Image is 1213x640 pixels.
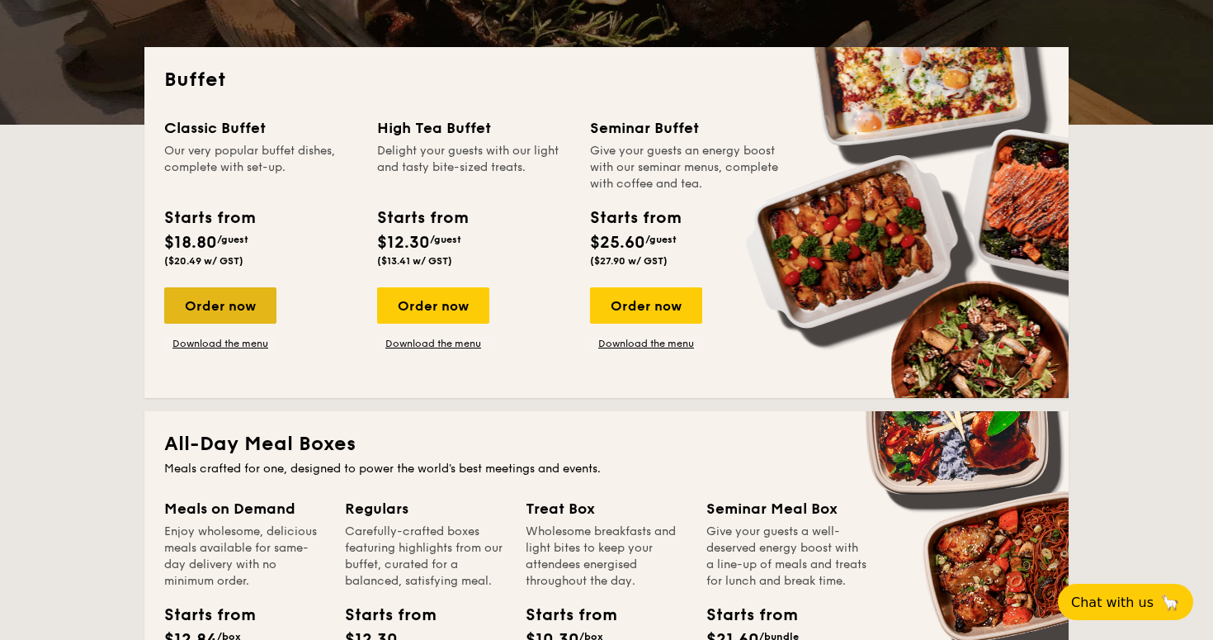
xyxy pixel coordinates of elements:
span: ($13.41 w/ GST) [377,255,452,267]
span: /guest [645,234,677,245]
span: 🦙 [1160,593,1180,612]
div: Starts from [164,206,254,230]
div: Meals crafted for one, designed to power the world's best meetings and events. [164,461,1049,477]
div: Order now [590,287,702,324]
span: /guest [430,234,461,245]
div: Meals on Demand [164,497,325,520]
div: Regulars [345,497,506,520]
button: Chat with us🦙 [1058,584,1193,620]
div: High Tea Buffet [377,116,570,140]
a: Download the menu [590,337,702,350]
div: Order now [377,287,489,324]
a: Download the menu [164,337,276,350]
div: Treat Box [526,497,687,520]
div: Seminar Meal Box [706,497,867,520]
div: Our very popular buffet dishes, complete with set-up. [164,143,357,192]
span: $18.80 [164,233,217,253]
div: Starts from [345,603,419,628]
a: Download the menu [377,337,489,350]
div: Starts from [706,603,781,628]
div: Starts from [377,206,467,230]
span: /guest [217,234,248,245]
span: Chat with us [1071,595,1154,610]
div: Delight your guests with our light and tasty bite-sized treats. [377,143,570,192]
div: Classic Buffet [164,116,357,140]
h2: All-Day Meal Boxes [164,431,1049,457]
span: $25.60 [590,233,645,253]
div: Starts from [164,603,238,628]
div: Seminar Buffet [590,116,783,140]
div: Starts from [526,603,600,628]
div: Wholesome breakfasts and light bites to keep your attendees energised throughout the day. [526,524,687,590]
h2: Buffet [164,67,1049,93]
div: Give your guests an energy boost with our seminar menus, complete with coffee and tea. [590,143,783,192]
span: $12.30 [377,233,430,253]
span: ($20.49 w/ GST) [164,255,243,267]
span: ($27.90 w/ GST) [590,255,668,267]
div: Give your guests a well-deserved energy boost with a line-up of meals and treats for lunch and br... [706,524,867,590]
div: Starts from [590,206,680,230]
div: Order now [164,287,276,324]
div: Enjoy wholesome, delicious meals available for same-day delivery with no minimum order. [164,524,325,590]
div: Carefully-crafted boxes featuring highlights from our buffet, curated for a balanced, satisfying ... [345,524,506,590]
